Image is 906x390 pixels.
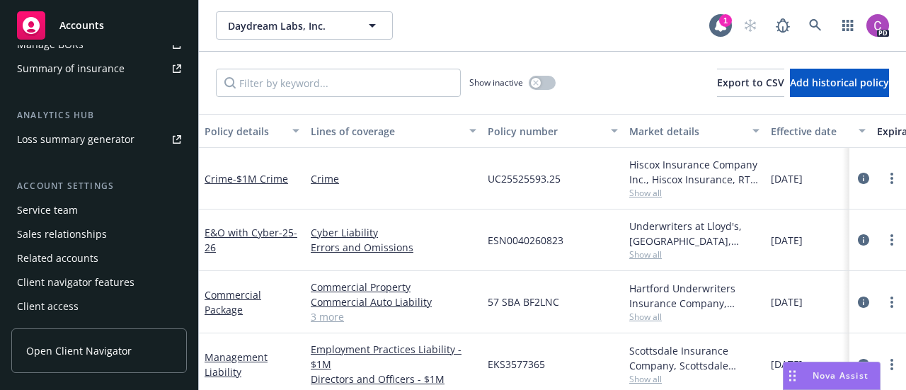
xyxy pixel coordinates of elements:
button: Effective date [765,114,871,148]
a: Commercial Package [205,288,261,316]
span: [DATE] [771,294,803,309]
a: Management Liability [205,350,268,379]
div: Drag to move [784,362,801,389]
div: Market details [629,124,744,139]
a: more [883,294,900,311]
div: Client access [17,295,79,318]
a: Accounts [11,6,187,45]
a: circleInformation [855,231,872,248]
div: Scottsdale Insurance Company, Scottsdale Insurance Company (Nationwide), RT Specialty Insurance S... [629,343,759,373]
div: Lines of coverage [311,124,461,139]
a: Client navigator features [11,271,187,294]
span: [DATE] [771,171,803,186]
a: Errors and Omissions [311,240,476,255]
a: circleInformation [855,356,872,373]
div: Hartford Underwriters Insurance Company, Hartford Insurance Group [629,281,759,311]
a: Loss summary generator [11,128,187,151]
div: Related accounts [17,247,98,270]
span: - $1M Crime [233,172,288,185]
span: [DATE] [771,357,803,372]
a: Client access [11,295,187,318]
span: Add historical policy [790,76,889,89]
span: Export to CSV [717,76,784,89]
a: Service team [11,199,187,222]
div: Account settings [11,179,187,193]
a: Crime [205,172,288,185]
button: Lines of coverage [305,114,482,148]
div: Analytics hub [11,108,187,122]
div: Hiscox Insurance Company Inc., Hiscox Insurance, RT Specialty Insurance Services, LLC (RSG Specia... [629,157,759,187]
span: Show inactive [469,76,523,88]
div: Policy number [488,124,602,139]
input: Filter by keyword... [216,69,461,97]
div: Client navigator features [17,271,134,294]
a: Commercial Auto Liability [311,294,476,309]
span: 57 SBA BF2LNC [488,294,559,309]
div: Effective date [771,124,850,139]
img: photo [866,14,889,37]
a: Commercial Property [311,280,476,294]
a: more [883,356,900,373]
a: 3 more [311,309,476,324]
a: Switch app [834,11,862,40]
span: Daydream Labs, Inc. [228,18,350,33]
a: Directors and Officers - $1M [311,372,476,386]
button: Policy details [199,114,305,148]
span: UC25525593.25 [488,171,561,186]
span: [DATE] [771,233,803,248]
span: Nova Assist [813,369,868,382]
div: Underwriters at Lloyd's, [GEOGRAPHIC_DATA], [PERSON_NAME] of London, CRC Group [629,219,759,248]
a: more [883,231,900,248]
a: Related accounts [11,247,187,270]
a: Summary of insurance [11,57,187,80]
span: Show all [629,311,759,323]
span: Open Client Navigator [26,343,132,358]
a: Report a Bug [769,11,797,40]
a: Employment Practices Liability - $1M [311,342,476,372]
a: more [883,170,900,187]
a: Search [801,11,830,40]
button: Market details [624,114,765,148]
div: Service team [17,199,78,222]
span: Show all [629,248,759,260]
div: Summary of insurance [17,57,125,80]
div: Sales relationships [17,223,107,246]
span: Show all [629,373,759,385]
span: EKS3577365 [488,357,545,372]
button: Nova Assist [783,362,881,390]
a: circleInformation [855,294,872,311]
div: Loss summary generator [17,128,134,151]
button: Policy number [482,114,624,148]
a: circleInformation [855,170,872,187]
a: Start snowing [736,11,764,40]
a: Sales relationships [11,223,187,246]
button: Daydream Labs, Inc. [216,11,393,40]
span: Accounts [59,20,104,31]
a: Crime [311,171,476,186]
a: E&O with Cyber [205,226,297,254]
div: 1 [719,14,732,27]
span: ESN0040260823 [488,233,563,248]
span: Show all [629,187,759,199]
button: Export to CSV [717,69,784,97]
div: Policy details [205,124,284,139]
a: Cyber Liability [311,225,476,240]
button: Add historical policy [790,69,889,97]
